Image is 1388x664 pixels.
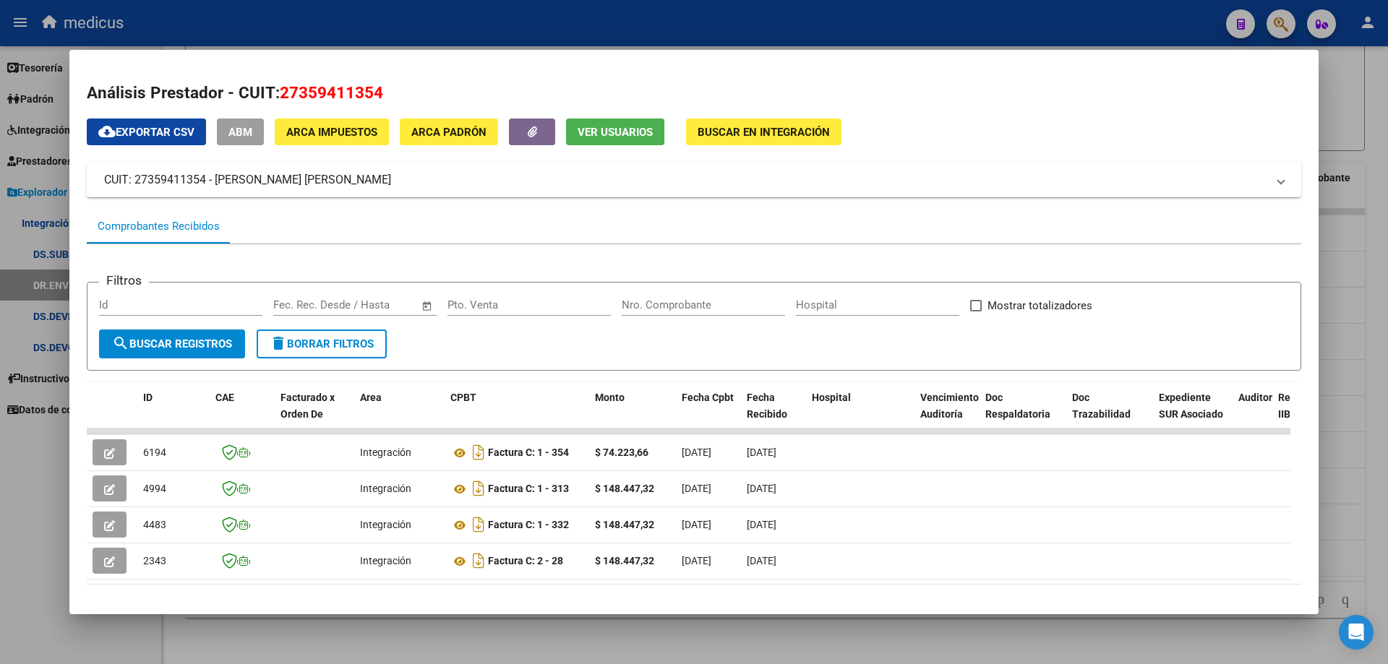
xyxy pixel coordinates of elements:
span: Fecha Cpbt [682,392,734,403]
datatable-header-cell: CPBT [445,382,589,446]
span: Buscar Registros [112,337,232,350]
button: Buscar Registros [99,329,245,358]
strong: $ 148.447,32 [595,519,654,530]
div: Open Intercom Messenger [1339,615,1374,650]
mat-panel-title: CUIT: 27359411354 - [PERSON_NAME] [PERSON_NAME] [104,171,1267,189]
button: ARCA Impuestos [275,118,389,145]
span: Ver Usuarios [578,126,653,139]
datatable-header-cell: Area [354,382,445,446]
strong: Factura C: 1 - 313 [488,483,569,495]
div: 4 total [87,585,1301,621]
span: [DATE] [682,555,711,566]
span: [DATE] [682,447,711,458]
span: [DATE] [747,447,776,458]
datatable-header-cell: Auditoria [1233,382,1272,446]
strong: Factura C: 2 - 28 [488,556,563,567]
button: Buscar en Integración [686,118,841,145]
strong: $ 148.447,32 [595,555,654,566]
button: Exportar CSV [87,118,206,145]
span: Monto [595,392,625,403]
span: Integración [360,483,411,494]
i: Descargar documento [469,477,488,500]
datatable-header-cell: Fecha Recibido [741,382,806,446]
span: Retencion IIBB [1278,392,1325,420]
mat-icon: cloud_download [98,123,116,140]
datatable-header-cell: Doc Respaldatoria [980,382,1066,446]
button: Open calendar [419,298,436,314]
span: ARCA Impuestos [286,126,377,139]
span: 4483 [143,519,166,530]
h3: Filtros [99,271,149,290]
span: [DATE] [747,555,776,566]
span: 27359411354 [280,83,383,102]
button: Borrar Filtros [257,329,387,358]
datatable-header-cell: Hospital [806,382,914,446]
i: Descargar documento [469,549,488,572]
strong: Factura C: 1 - 354 [488,447,569,459]
datatable-header-cell: Doc Trazabilidad [1066,382,1153,446]
span: Borrar Filtros [270,337,374,350]
i: Descargar documento [469,441,488,464]
datatable-header-cell: Monto [589,382,676,446]
datatable-header-cell: Retencion IIBB [1272,382,1330,446]
span: Doc Respaldatoria [985,392,1050,420]
span: 4994 [143,483,166,494]
span: [DATE] [682,483,711,494]
span: Exportar CSV [98,126,194,139]
datatable-header-cell: Fecha Cpbt [676,382,741,446]
i: Descargar documento [469,513,488,536]
h2: Análisis Prestador - CUIT: [87,81,1301,105]
mat-expansion-panel-header: CUIT: 27359411354 - [PERSON_NAME] [PERSON_NAME] [87,163,1301,197]
span: Integración [360,447,411,458]
span: ARCA Padrón [411,126,487,139]
span: Doc Trazabilidad [1072,392,1131,420]
span: Area [360,392,382,403]
strong: Factura C: 1 - 332 [488,519,569,531]
span: Buscar en Integración [698,126,830,139]
span: 6194 [143,447,166,458]
span: [DATE] [747,483,776,494]
span: [DATE] [682,519,711,530]
span: Hospital [812,392,851,403]
datatable-header-cell: Facturado x Orden De [275,382,354,446]
span: Integración [360,519,411,530]
span: 2343 [143,555,166,566]
span: Facturado x Orden De [280,392,335,420]
span: [DATE] [747,519,776,530]
button: ABM [217,118,264,145]
datatable-header-cell: CAE [210,382,275,446]
mat-icon: delete [270,335,287,352]
span: Vencimiento Auditoría [920,392,979,420]
span: Expediente SUR Asociado [1159,392,1223,420]
strong: $ 148.447,32 [595,483,654,494]
strong: $ 74.223,66 [595,447,648,458]
input: Start date [273,298,320,311]
input: End date [333,298,403,311]
span: ABM [228,126,252,139]
div: Comprobantes Recibidos [98,218,220,235]
span: ID [143,392,153,403]
span: CAE [215,392,234,403]
datatable-header-cell: Vencimiento Auditoría [914,382,980,446]
mat-icon: search [112,335,129,352]
span: CPBT [450,392,476,403]
button: ARCA Padrón [400,118,498,145]
span: Auditoria [1238,392,1281,403]
datatable-header-cell: ID [137,382,210,446]
datatable-header-cell: Expediente SUR Asociado [1153,382,1233,446]
button: Ver Usuarios [566,118,664,145]
span: Mostrar totalizadores [988,297,1092,314]
span: Fecha Recibido [747,392,787,420]
span: Integración [360,555,411,566]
